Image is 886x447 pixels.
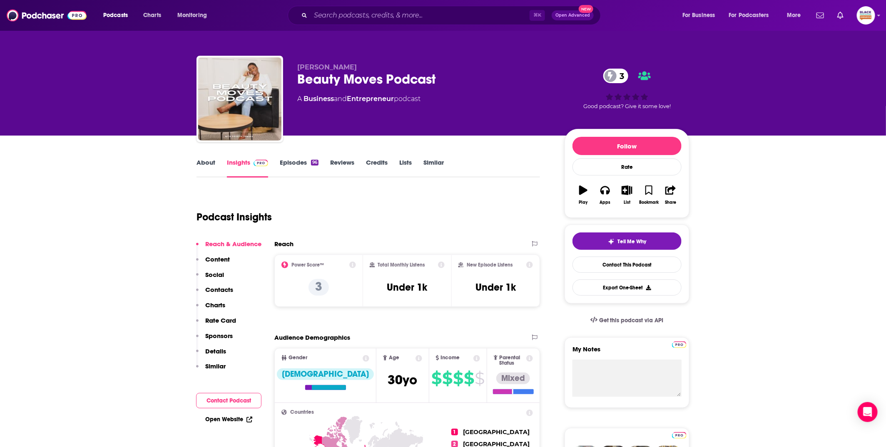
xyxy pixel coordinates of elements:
[196,301,225,316] button: Charts
[399,158,412,178] a: Lists
[616,180,638,210] button: List
[196,271,224,286] button: Social
[297,94,421,104] div: A podcast
[857,6,875,25] button: Show profile menu
[579,200,588,205] div: Play
[7,7,87,23] img: Podchaser - Follow, Share and Rate Podcasts
[205,332,233,340] p: Sponsors
[297,63,357,71] span: [PERSON_NAME]
[389,355,399,361] span: Age
[291,262,324,268] h2: Power Score™
[205,255,230,263] p: Content
[431,372,441,385] span: $
[103,10,128,21] span: Podcasts
[334,95,347,103] span: and
[196,362,226,378] button: Similar
[451,429,458,435] span: 1
[442,372,452,385] span: $
[660,180,682,210] button: Share
[464,372,474,385] span: $
[599,317,664,324] span: Get this podcast via API
[196,332,233,347] button: Sponsors
[423,158,444,178] a: Similar
[205,286,233,294] p: Contacts
[600,200,611,205] div: Apps
[143,10,161,21] span: Charts
[388,372,418,388] span: 30 yo
[584,310,670,331] a: Get this podcast via API
[138,9,166,22] a: Charts
[196,240,261,255] button: Reach & Audience
[579,5,594,13] span: New
[205,316,236,324] p: Rate Card
[177,10,207,21] span: Monitoring
[467,262,513,268] h2: New Episode Listens
[555,13,590,17] span: Open Advanced
[280,158,319,178] a: Episodes96
[227,158,268,178] a: InsightsPodchaser Pro
[813,8,827,22] a: Show notifications dropdown
[205,271,224,279] p: Social
[857,6,875,25] img: User Profile
[608,238,615,245] img: tell me why sparkle
[858,402,878,422] div: Open Intercom Messenger
[672,341,687,348] img: Podchaser Pro
[572,158,682,175] div: Rate
[196,255,230,271] button: Content
[463,428,530,436] span: [GEOGRAPHIC_DATA]
[311,9,530,22] input: Search podcasts, credits, & more...
[499,355,525,366] span: Parental Status
[196,316,236,332] button: Rate Card
[196,286,233,301] button: Contacts
[366,158,388,178] a: Credits
[572,180,594,210] button: Play
[197,211,272,223] h1: Podcast Insights
[672,432,687,439] img: Podchaser Pro
[254,160,268,166] img: Podchaser Pro
[197,158,215,178] a: About
[565,63,689,115] div: 3Good podcast? Give it some love!
[552,10,594,20] button: Open AdvancedNew
[330,158,354,178] a: Reviews
[682,10,715,21] span: For Business
[347,95,394,103] a: Entrepreneur
[304,95,334,103] a: Business
[205,362,226,370] p: Similar
[639,200,659,205] div: Bookmark
[583,103,671,109] span: Good podcast? Give it some love!
[378,262,425,268] h2: Total Monthly Listens
[638,180,660,210] button: Bookmark
[572,279,682,296] button: Export One-Sheet
[441,355,460,361] span: Income
[677,9,726,22] button: open menu
[618,238,647,245] span: Tell Me Why
[672,431,687,439] a: Pro website
[274,240,294,248] h2: Reach
[612,69,629,83] span: 3
[387,281,427,294] h3: Under 1k
[603,69,629,83] a: 3
[781,9,811,22] button: open menu
[572,232,682,250] button: tell me why sparkleTell Me Why
[196,347,226,363] button: Details
[205,416,252,423] a: Open Website
[205,301,225,309] p: Charts
[309,279,329,296] p: 3
[290,410,314,415] span: Countries
[834,8,847,22] a: Show notifications dropdown
[729,10,769,21] span: For Podcasters
[296,6,609,25] div: Search podcasts, credits, & more...
[196,393,261,408] button: Contact Podcast
[624,200,630,205] div: List
[97,9,139,22] button: open menu
[205,240,261,248] p: Reach & Audience
[857,6,875,25] span: Logged in as blackpodcastingawards
[198,57,281,141] img: Beauty Moves Podcast
[665,200,676,205] div: Share
[172,9,218,22] button: open menu
[572,257,682,273] a: Contact This Podcast
[572,137,682,155] button: Follow
[594,180,616,210] button: Apps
